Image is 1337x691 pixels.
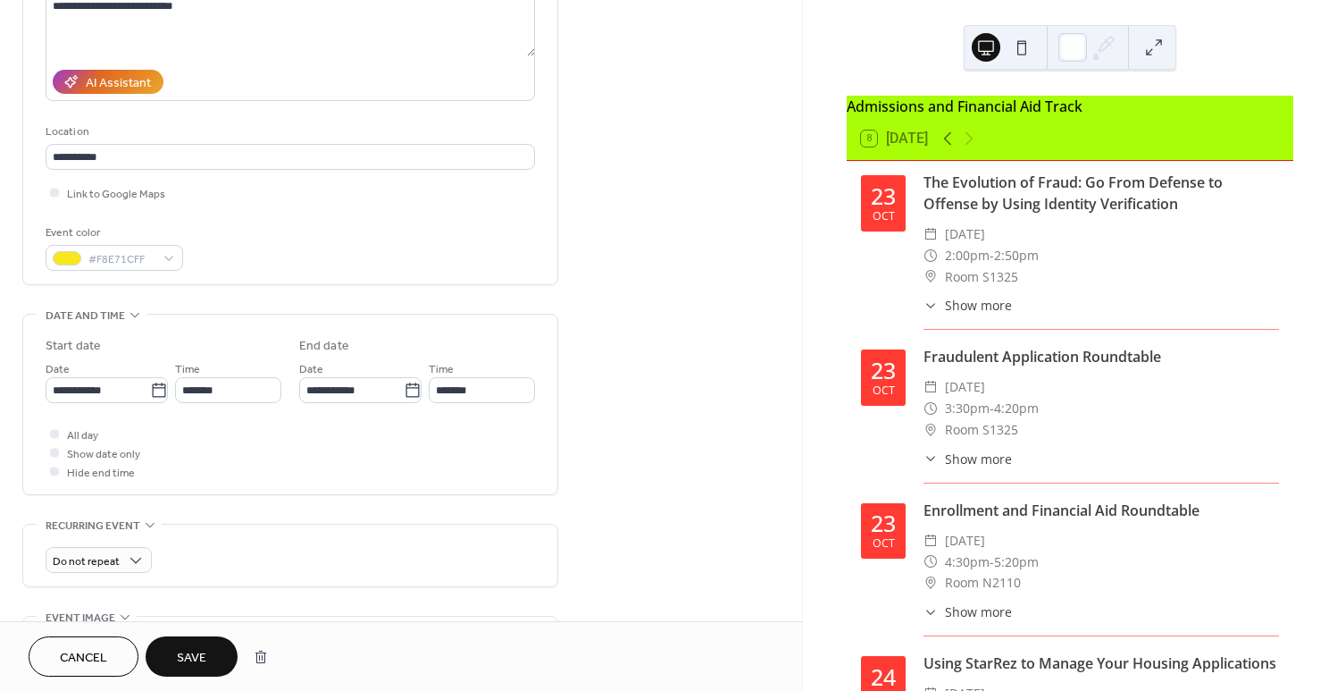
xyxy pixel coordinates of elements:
[299,337,349,356] div: End date
[923,603,938,621] div: ​
[945,376,985,398] span: [DATE]
[46,517,140,535] span: Recurring event
[994,245,1039,266] span: 2:50pm
[990,398,994,419] span: -
[923,572,938,594] div: ​
[923,172,1279,215] div: The Evolution of Fraud: Go From Defense to Offense by Using Identity Verification
[67,445,140,464] span: Show date only
[429,360,454,379] span: Time
[945,450,1012,468] span: Show more
[923,530,938,552] div: ​
[994,552,1039,573] span: 5:20pm
[990,552,994,573] span: -
[990,245,994,266] span: -
[945,419,1018,441] span: Room S1325
[46,360,70,379] span: Date
[923,223,938,245] div: ​
[46,307,125,325] span: Date and time
[871,512,896,535] div: 23
[923,450,1012,468] button: ​Show more
[873,211,895,223] div: Oct
[923,296,938,315] div: ​
[994,398,1039,419] span: 4:20pm
[945,296,1012,315] span: Show more
[175,360,200,379] span: Time
[923,266,938,288] div: ​
[923,398,938,419] div: ​
[945,603,1012,621] span: Show more
[53,70,163,94] button: AI Assistant
[873,538,895,550] div: Oct
[945,245,990,266] span: 2:00pm
[67,185,165,204] span: Link to Google Maps
[177,649,206,668] span: Save
[945,572,1021,594] span: Room N2110
[923,376,938,398] div: ​
[67,426,98,445] span: All day
[873,385,895,397] div: Oct
[923,500,1279,521] div: Enrollment and Financial Aid Roundtable
[923,346,1279,367] div: Fraudulent Application Roundtable
[146,636,238,677] button: Save
[871,666,896,688] div: 24
[945,266,1018,288] span: Room S1325
[46,609,115,628] span: Event image
[88,250,155,269] span: #F8E71CFF
[53,552,120,572] span: Do not repeat
[46,223,180,242] div: Event color
[46,337,101,356] div: Start date
[86,74,151,93] div: AI Assistant
[945,398,990,419] span: 3:30pm
[945,552,990,573] span: 4:30pm
[871,359,896,382] div: 23
[923,552,938,573] div: ​
[29,636,138,677] button: Cancel
[871,185,896,207] div: 23
[923,653,1279,674] div: Using StarRez to Manage Your Housing Applications
[923,603,1012,621] button: ​Show more
[923,245,938,266] div: ​
[299,360,323,379] span: Date
[923,296,1012,315] button: ​Show more
[923,450,938,468] div: ​
[945,223,985,245] span: [DATE]
[945,530,985,552] span: [DATE]
[46,122,531,141] div: Location
[923,419,938,441] div: ​
[847,96,1293,117] div: Admissions and Financial Aid Track
[67,464,135,483] span: Hide end time
[60,649,107,668] span: Cancel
